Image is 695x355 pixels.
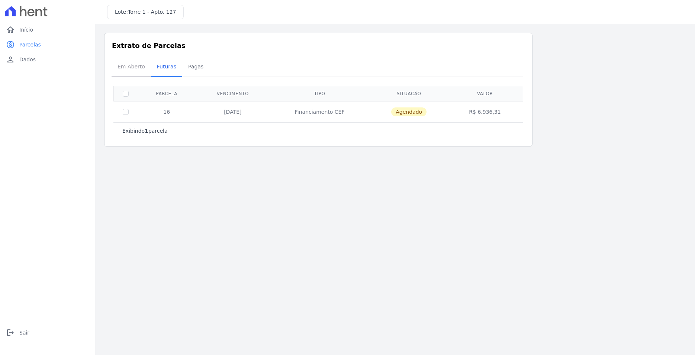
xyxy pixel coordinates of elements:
[6,328,15,337] i: logout
[6,40,15,49] i: paid
[3,52,92,67] a: personDados
[19,26,33,33] span: Início
[184,59,208,74] span: Pagas
[19,329,29,336] span: Sair
[138,86,196,101] th: Parcela
[270,86,370,101] th: Tipo
[112,41,525,51] h3: Extrato de Parcelas
[448,101,521,122] td: R$ 6.936,31
[196,86,270,101] th: Vencimento
[3,325,92,340] a: logoutSair
[182,58,209,77] a: Pagas
[270,101,370,122] td: Financiamento CEF
[391,107,427,116] span: Agendado
[6,55,15,64] i: person
[3,37,92,52] a: paidParcelas
[448,86,521,101] th: Valor
[152,59,181,74] span: Futuras
[3,22,92,37] a: homeInício
[128,9,176,15] span: Torre 1 - Apto. 127
[115,8,176,16] h3: Lote:
[19,41,41,48] span: Parcelas
[113,59,149,74] span: Em Aberto
[370,86,448,101] th: Situação
[151,58,182,77] a: Futuras
[19,56,36,63] span: Dados
[6,25,15,34] i: home
[145,128,148,134] b: 1
[196,101,270,122] td: [DATE]
[138,101,196,122] td: 16
[112,58,151,77] a: Em Aberto
[122,127,168,135] p: Exibindo parcela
